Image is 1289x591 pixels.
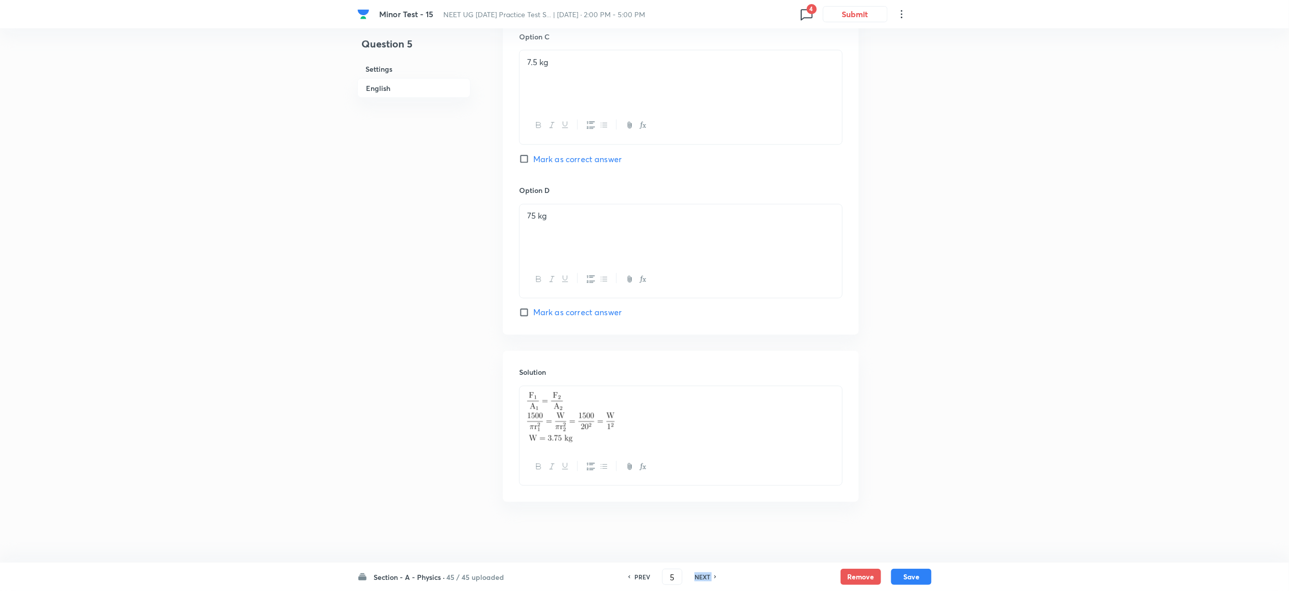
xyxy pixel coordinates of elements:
[374,572,445,582] h6: Section - A - Physics ·
[519,31,843,42] h6: Option C
[533,153,622,165] span: Mark as correct answer
[527,211,835,222] p: 75 kg
[519,367,843,378] h6: Solution
[823,6,888,22] button: Submit
[357,36,471,60] h4: Question 5
[519,185,843,196] h6: Option D
[357,78,471,98] h6: English
[527,392,615,442] img: \begin{aligned} &\frac{\mathrm{F}_{1}}{\mathrm{~A}_{1}}=\frac{\mathrm{F}_{2}}{\mathrm{~A}_{2}} \\...
[527,57,835,68] p: 7.5 kg
[444,10,646,19] span: NEET UG [DATE] Practice Test S... | [DATE] · 2:00 PM - 5:00 PM
[891,569,932,585] button: Save
[533,307,622,319] span: Mark as correct answer
[380,9,434,19] span: Minor Test - 15
[634,572,650,581] h6: PREV
[695,572,710,581] h6: NEXT
[807,4,817,14] span: 4
[357,8,370,20] img: Company Logo
[357,8,372,20] a: Company Logo
[446,572,504,582] h6: 45 / 45 uploaded
[841,569,881,585] button: Remove
[357,60,471,78] h6: Settings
